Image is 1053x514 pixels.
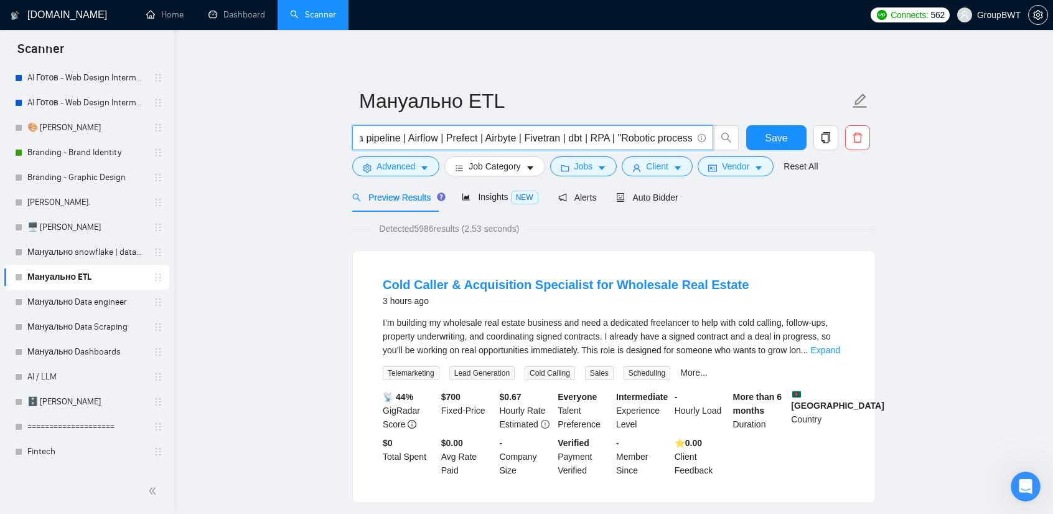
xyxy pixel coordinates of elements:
[27,414,146,439] a: ====================
[1011,472,1041,502] iframe: Intercom live chat
[616,193,625,202] span: robot
[352,156,439,176] button: settingAdvancedcaret-down
[153,222,163,232] span: holder
[441,438,463,448] b: $0.00
[27,290,146,315] a: Мануально Data engineer
[27,215,146,240] a: 🖥️ [PERSON_NAME]
[27,140,146,165] a: Branding - Brand Identity
[792,390,801,399] img: 🇧🇩
[383,438,393,448] b: $ 0
[370,222,528,236] span: Detected 5986 results (2.53 seconds)
[1029,10,1047,20] span: setting
[383,278,749,292] a: Cold Caller & Acquisition Specialist for Wholesale Real Estate
[153,447,163,457] span: holder
[153,198,163,207] span: holder
[153,297,163,307] span: holder
[153,247,163,257] span: holder
[7,40,74,66] span: Scanner
[614,436,672,477] div: Member Since
[511,191,538,204] span: NEW
[383,366,439,380] span: Telemarketing
[352,193,442,202] span: Preview Results
[444,156,545,176] button: barsJob Categorycaret-down
[455,163,464,173] span: bars
[632,163,641,173] span: user
[153,272,163,282] span: holder
[597,163,606,173] span: caret-down
[208,9,265,20] a: dashboardDashboard
[675,438,702,448] b: ⭐️ 0.00
[791,390,884,411] b: [GEOGRAPHIC_DATA]
[846,132,869,143] span: delete
[352,193,361,202] span: search
[27,464,146,489] a: +Des_UI/UX_ eCommerce
[27,364,146,389] a: AI / LLM
[27,240,146,265] a: Мануально snowflake | databricks
[153,322,163,332] span: holder
[561,163,569,173] span: folder
[290,9,336,20] a: searchScanner
[27,115,146,140] a: 🎨 [PERSON_NAME]
[439,390,497,431] div: Fixed-Price
[148,485,161,497] span: double-left
[675,392,678,402] b: -
[714,125,739,150] button: search
[497,390,556,431] div: Hourly Rate
[555,436,614,477] div: Payment Verified
[789,390,847,431] div: Country
[558,392,597,402] b: Everyone
[27,165,146,190] a: Branding - Graphic Design
[500,419,538,429] span: Estimated
[698,134,706,142] span: info-circle
[1028,10,1048,20] a: setting
[558,193,567,202] span: notification
[153,123,163,133] span: holder
[526,163,535,173] span: caret-down
[359,85,849,117] input: Scanner name...
[1028,5,1048,25] button: setting
[153,173,163,183] span: holder
[765,130,787,146] span: Save
[462,193,470,201] span: area-chart
[383,392,413,402] b: 📡 44%
[960,11,969,19] span: user
[558,438,589,448] b: Verified
[811,345,840,355] a: Expand
[714,132,738,143] span: search
[363,163,372,173] span: setting
[153,372,163,382] span: holder
[877,10,887,20] img: upwork-logo.png
[624,366,670,380] span: Scheduling
[153,148,163,158] span: holder
[153,397,163,407] span: holder
[680,368,708,378] a: More...
[672,436,731,477] div: Client Feedback
[383,293,749,308] div: 3 hours ago
[500,438,503,448] b: -
[574,159,593,173] span: Jobs
[441,392,461,402] b: $ 700
[646,159,668,173] span: Client
[380,390,439,431] div: GigRadar Score
[462,192,538,202] span: Insights
[555,390,614,431] div: Talent Preference
[439,436,497,477] div: Avg Rate Paid
[585,366,614,380] span: Sales
[891,8,928,22] span: Connects:
[616,193,678,202] span: Auto Bidder
[497,436,556,477] div: Company Size
[672,390,731,431] div: Hourly Load
[360,130,692,146] input: Search Freelance Jobs...
[153,347,163,357] span: holder
[27,315,146,340] a: Мануально Data Scraping
[754,163,763,173] span: caret-down
[146,9,184,20] a: homeHome
[27,90,146,115] a: AI Готов - Web Design Intermediate минус Development
[27,190,146,215] a: [PERSON_NAME].
[813,125,838,150] button: copy
[801,345,808,355] span: ...
[27,65,146,90] a: AI Готов - Web Design Intermediate минус Developer
[931,8,945,22] span: 562
[733,392,782,416] b: More than 6 months
[550,156,617,176] button: folderJobscaret-down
